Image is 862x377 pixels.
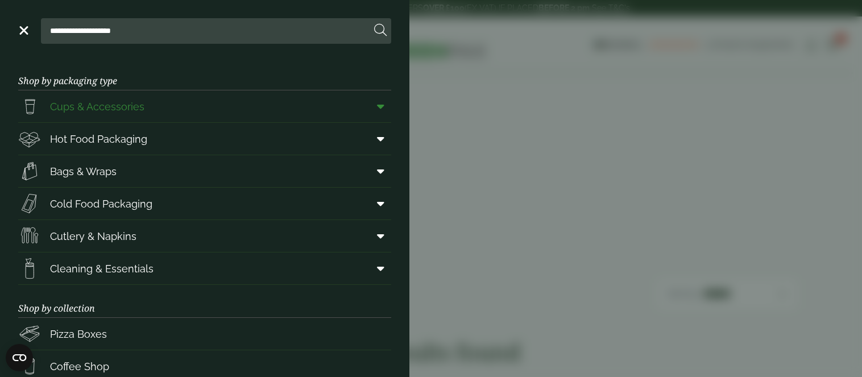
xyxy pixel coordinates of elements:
span: Pizza Boxes [50,326,107,342]
img: Deli_box.svg [18,127,41,150]
img: Cutlery.svg [18,225,41,247]
a: Hot Food Packaging [18,123,391,155]
a: Cutlery & Napkins [18,220,391,252]
a: Cold Food Packaging [18,188,391,219]
button: Open CMP widget [6,344,33,371]
h3: Shop by collection [18,285,391,318]
img: Sandwich_box.svg [18,192,41,215]
span: Coffee Shop [50,359,109,374]
span: Hot Food Packaging [50,131,147,147]
img: Pizza_boxes.svg [18,322,41,345]
span: Cutlery & Napkins [50,229,136,244]
img: PintNhalf_cup.svg [18,95,41,118]
span: Cold Food Packaging [50,196,152,212]
a: Cleaning & Essentials [18,252,391,284]
a: Cups & Accessories [18,90,391,122]
img: Paper_carriers.svg [18,160,41,183]
span: Cups & Accessories [50,99,144,114]
img: open-wipe.svg [18,257,41,280]
a: Pizza Boxes [18,318,391,350]
h3: Shop by packaging type [18,57,391,90]
a: Bags & Wraps [18,155,391,187]
span: Cleaning & Essentials [50,261,154,276]
span: Bags & Wraps [50,164,117,179]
